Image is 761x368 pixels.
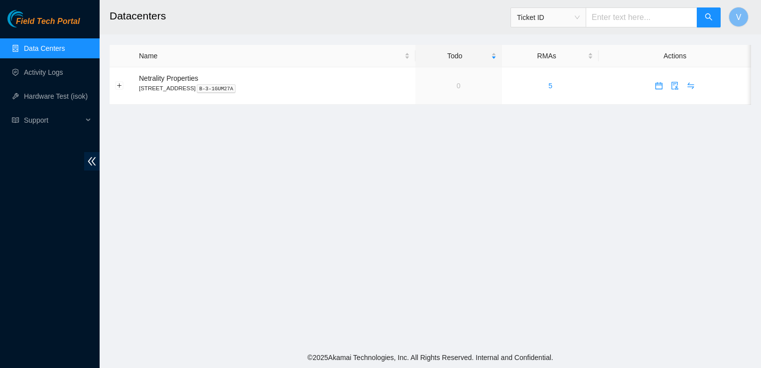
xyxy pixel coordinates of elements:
a: Hardware Test (isok) [24,92,88,100]
span: Ticket ID [517,10,580,25]
span: double-left [84,152,100,171]
button: audit [667,78,683,94]
th: Actions [599,45,751,67]
p: [STREET_ADDRESS] [139,84,410,93]
button: Expand row [116,82,124,90]
footer: © 2025 Akamai Technologies, Inc. All Rights Reserved. Internal and Confidential. [100,347,761,368]
span: calendar [651,82,666,90]
span: read [12,117,19,124]
button: swap [683,78,699,94]
button: calendar [651,78,667,94]
input: Enter text here... [586,7,697,27]
a: 5 [548,82,552,90]
img: Akamai Technologies [7,10,50,27]
span: V [736,11,742,23]
span: audit [667,82,682,90]
span: swap [683,82,698,90]
a: calendar [651,82,667,90]
button: V [729,7,749,27]
span: Support [24,110,83,130]
a: 0 [457,82,461,90]
button: search [697,7,721,27]
span: Field Tech Portal [16,17,80,26]
a: audit [667,82,683,90]
a: swap [683,82,699,90]
a: Akamai TechnologiesField Tech Portal [7,18,80,31]
span: Netrality Properties [139,74,198,82]
a: Activity Logs [24,68,63,76]
a: Data Centers [24,44,65,52]
span: search [705,13,713,22]
kbd: B-3-1GUM27A [197,84,236,93]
